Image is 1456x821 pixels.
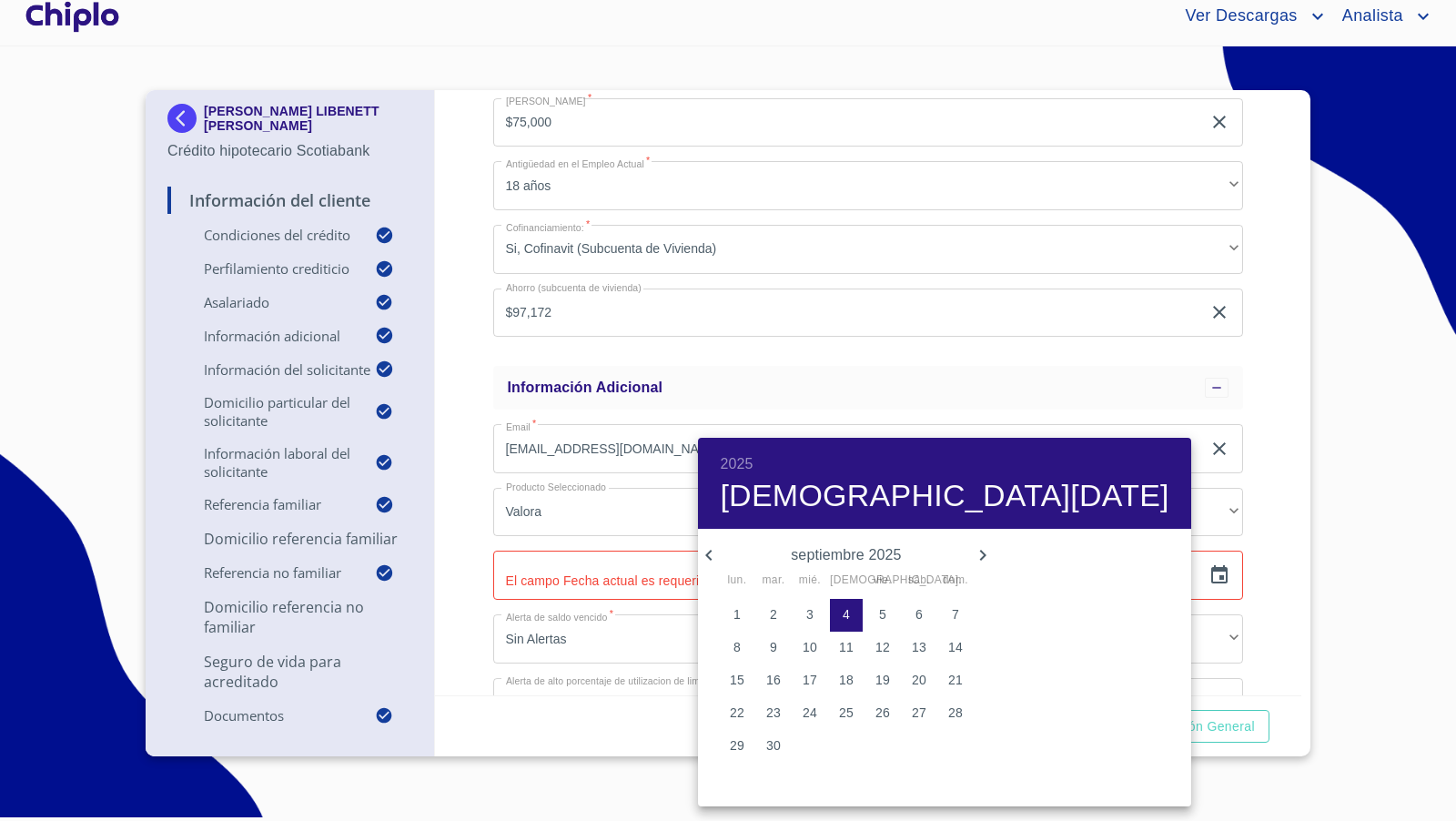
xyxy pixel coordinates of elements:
p: 18 [839,671,854,689]
p: 20 [912,671,926,689]
p: 11 [839,638,854,656]
span: [DEMOGRAPHIC_DATA]. [830,572,863,590]
p: 10 [803,638,817,656]
p: 24 [803,704,817,722]
button: 13 [903,632,935,664]
button: [DEMOGRAPHIC_DATA][DATE] [720,477,1168,515]
button: 7 [939,599,972,632]
p: 29 [730,736,744,755]
p: 19 [875,671,890,689]
p: 6 [915,605,923,623]
button: 28 [939,697,972,730]
p: 12 [875,638,890,656]
span: dom. [939,572,972,590]
p: 2 [770,605,777,623]
button: 4 [830,599,863,632]
button: 27 [903,697,935,730]
span: sáb. [903,572,935,590]
button: 15 [721,664,753,697]
p: 26 [875,704,890,722]
p: 5 [879,605,886,623]
button: 9 [757,632,790,664]
p: 1 [733,605,741,623]
button: 19 [866,664,899,697]
p: 21 [948,671,963,689]
span: mar. [757,572,790,590]
p: 28 [948,704,963,722]
span: mié. [794,572,826,590]
p: 15 [730,671,744,689]
button: 11 [830,632,863,664]
span: vie. [866,572,899,590]
button: 20 [903,664,935,697]
button: 8 [721,632,753,664]
p: 16 [766,671,781,689]
button: 17 [794,664,826,697]
p: 7 [952,605,959,623]
p: 14 [948,638,963,656]
p: 4 [843,605,850,623]
p: 25 [839,704,854,722]
button: 26 [866,697,899,730]
button: 10 [794,632,826,664]
p: 13 [912,638,926,656]
p: 3 [806,605,814,623]
button: 25 [830,697,863,730]
p: 27 [912,704,926,722]
span: lun. [721,572,753,590]
button: 5 [866,599,899,632]
button: 29 [721,730,753,763]
button: 14 [939,632,972,664]
p: 17 [803,671,817,689]
p: septiembre 2025 [720,544,972,566]
button: 3 [794,599,826,632]
button: 1 [721,599,753,632]
button: 2025 [720,451,753,477]
button: 18 [830,664,863,697]
button: 24 [794,697,826,730]
button: 2 [757,599,790,632]
button: 30 [757,730,790,763]
button: 23 [757,697,790,730]
button: 21 [939,664,972,697]
button: 12 [866,632,899,664]
button: 6 [903,599,935,632]
p: 9 [770,638,777,656]
button: 22 [721,697,753,730]
p: 22 [730,704,744,722]
p: 30 [766,736,781,755]
p: 23 [766,704,781,722]
p: 8 [733,638,741,656]
button: 16 [757,664,790,697]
